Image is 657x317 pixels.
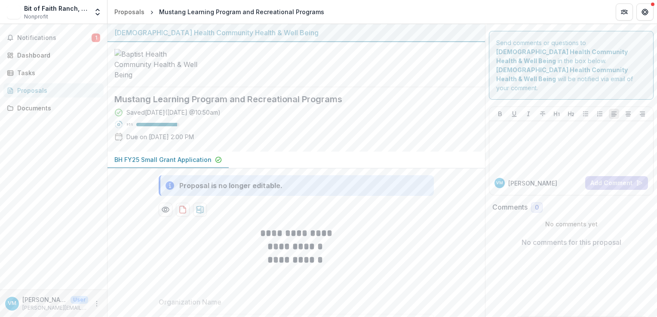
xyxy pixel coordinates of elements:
[17,51,97,60] div: Dashboard
[114,49,200,80] img: Baptist Health Community Health & Well Being
[623,109,633,119] button: Align Center
[114,94,464,104] h2: Mustang Learning Program and Recreational Programs
[535,204,539,211] span: 0
[17,104,97,113] div: Documents
[637,109,648,119] button: Align Right
[114,7,144,16] div: Proposals
[3,31,104,45] button: Notifications1
[17,34,92,42] span: Notifications
[179,180,282,191] div: Proposal is no longer editable.
[496,181,503,185] div: Vikki Mioduszewski
[126,108,221,117] div: Saved [DATE] ( [DATE] @ 10:50am )
[71,296,88,304] p: User
[509,109,519,119] button: Underline
[114,155,212,164] p: BH FY25 Small Grant Application
[492,219,650,229] p: No comments yet
[492,203,528,211] h2: Comments
[114,27,478,38] div: [DEMOGRAPHIC_DATA] Health Community Health & Well Being
[595,109,605,119] button: Ordered List
[126,132,194,141] p: Due on [DATE] 2:00 PM
[22,295,67,304] p: [PERSON_NAME]
[8,301,16,306] div: Vikki Mioduszewski
[159,7,324,16] div: Mustang Learning Program and Recreational Programs
[3,83,104,98] a: Proposals
[126,122,133,128] p: 95 %
[609,109,619,119] button: Align Left
[24,13,48,21] span: Nonprofit
[92,299,102,309] button: More
[495,109,505,119] button: Bold
[566,109,576,119] button: Heading 2
[92,3,104,21] button: Open entity switcher
[3,101,104,115] a: Documents
[496,48,628,64] strong: [DEMOGRAPHIC_DATA] Health Community Health & Well Being
[3,48,104,62] a: Dashboard
[3,66,104,80] a: Tasks
[523,109,534,119] button: Italicize
[22,304,88,312] p: [PERSON_NAME][EMAIL_ADDRESS][PERSON_NAME][DOMAIN_NAME]
[111,6,148,18] a: Proposals
[552,109,562,119] button: Heading 1
[159,297,221,307] p: Organization Name
[92,34,100,42] span: 1
[580,109,591,119] button: Bullet List
[496,66,628,82] strong: [DEMOGRAPHIC_DATA] Health Community Health & Well Being
[522,237,621,247] p: No comments for this proposal
[616,3,633,21] button: Partners
[508,179,557,188] p: [PERSON_NAME]
[176,203,190,216] button: download-proposal
[159,203,172,216] button: Preview a4e42474-3718-4a92-8efd-fc5a3aa2a1d9-0.pdf
[7,5,21,19] img: Bit of Faith Ranch, Inc.
[537,109,548,119] button: Strike
[489,31,654,100] div: Send comments or questions to in the box below. will be notified via email of your comment.
[111,6,328,18] nav: breadcrumb
[17,68,97,77] div: Tasks
[24,4,88,13] div: Bit of Faith Ranch, Inc.
[193,203,207,216] button: download-proposal
[585,176,648,190] button: Add Comment
[17,86,97,95] div: Proposals
[636,3,654,21] button: Get Help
